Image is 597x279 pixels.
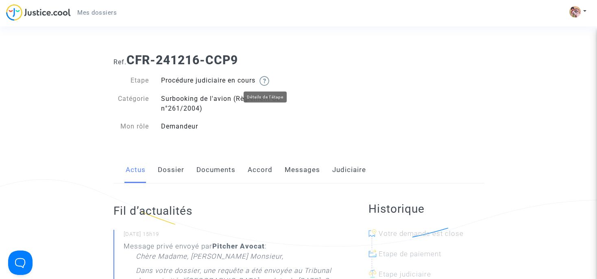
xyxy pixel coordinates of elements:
[126,53,238,67] b: CFR-241216-CCP9
[8,251,33,275] iframe: Help Scout Beacon - Open
[155,76,298,86] div: Procédure judiciaire en cours
[6,4,71,21] img: jc-logo.svg
[71,7,123,19] a: Mes dossiers
[379,229,464,238] span: Votre demande est close
[158,157,184,183] a: Dossier
[155,122,298,131] div: Demandeur
[126,157,146,183] a: Actus
[77,9,117,16] span: Mes dossiers
[332,157,366,183] a: Judiciaire
[124,231,336,241] small: [DATE] 15h19
[212,242,265,250] b: Pitcher Avocat
[285,157,320,183] a: Messages
[136,251,283,266] p: Chère Madame, [PERSON_NAME] Monsieur,
[107,76,155,86] div: Etape
[113,204,336,218] h2: Fil d’actualités
[113,58,126,66] span: Ref.
[107,94,155,113] div: Catégorie
[107,122,155,131] div: Mon rôle
[368,202,484,216] h2: Historique
[569,6,581,17] img: ACg8ocIKEkxwfM_bMXix7cWlBFqna3BOjCZSFn7PoCrFi3QPsQmC-N5h=s96-c
[259,76,269,86] img: help.svg
[155,94,298,113] div: Surbooking de l'avion (Règlement CE n°261/2004)
[196,157,235,183] a: Documents
[248,157,272,183] a: Accord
